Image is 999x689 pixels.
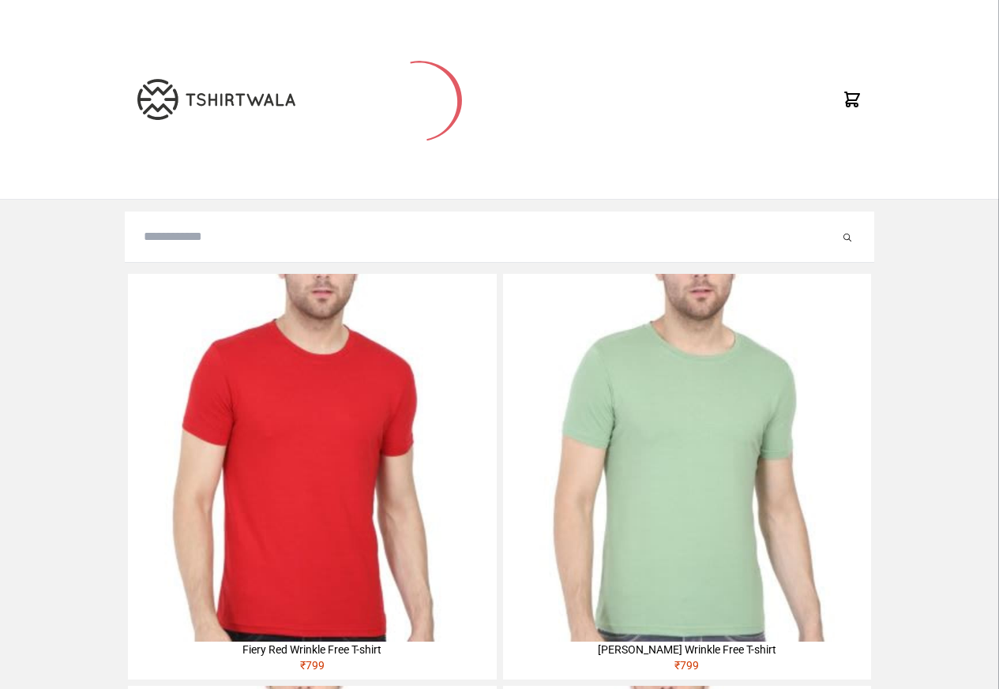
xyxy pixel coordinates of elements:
img: TW-LOGO-400-104.png [137,79,295,120]
button: Submit your search query. [839,227,855,246]
a: [PERSON_NAME] Wrinkle Free T-shirt₹799 [503,274,871,680]
img: 4M6A2211-320x320.jpg [503,274,871,642]
div: ₹ 799 [128,657,496,680]
img: 4M6A2225-320x320.jpg [128,274,496,642]
div: Fiery Red Wrinkle Free T-shirt [128,642,496,657]
a: Fiery Red Wrinkle Free T-shirt₹799 [128,274,496,680]
div: [PERSON_NAME] Wrinkle Free T-shirt [503,642,871,657]
div: ₹ 799 [503,657,871,680]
